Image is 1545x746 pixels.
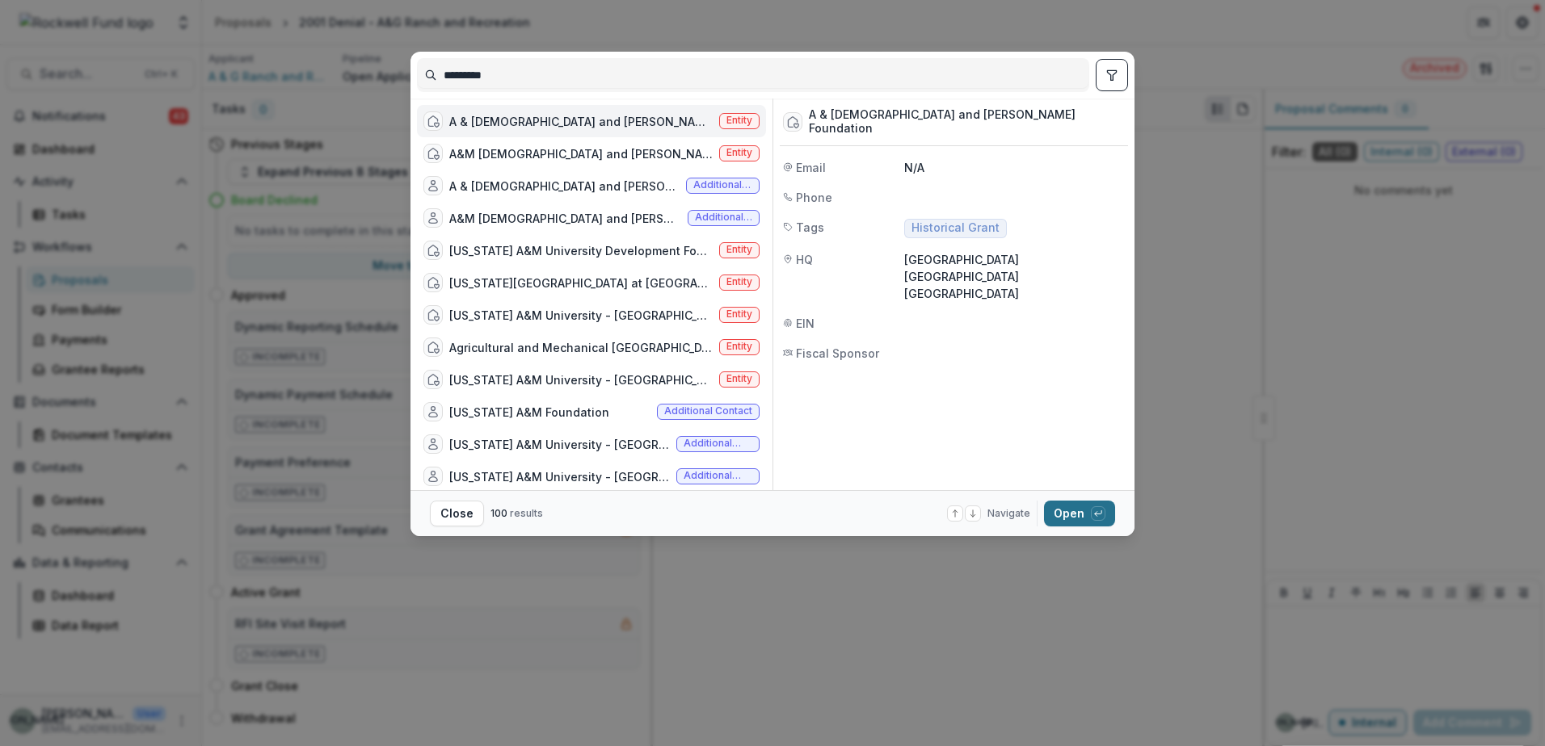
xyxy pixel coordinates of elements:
[510,507,543,519] span: results
[664,405,752,417] span: Additional contact
[449,275,713,291] div: [US_STATE][GEOGRAPHIC_DATA] at [GEOGRAPHIC_DATA]
[449,307,713,324] div: [US_STATE] A&M University - [GEOGRAPHIC_DATA]
[449,210,681,227] div: A&M [DEMOGRAPHIC_DATA] and [PERSON_NAME] Foundation
[796,315,815,332] span: EIN
[726,244,752,255] span: Entity
[684,470,752,481] span: Additional contact
[449,468,670,485] div: [US_STATE] A&M University - [GEOGRAPHIC_DATA]
[726,276,752,287] span: Entity
[1044,501,1115,526] button: Open
[449,113,713,130] div: A & [DEMOGRAPHIC_DATA] and [PERSON_NAME] Foundation
[449,339,713,356] div: Agricultural and Mechanical [GEOGRAPHIC_DATA][US_STATE]
[726,308,752,320] span: Entity
[796,345,879,362] span: Fiscal Sponsor
[904,159,1125,176] p: N/A
[796,219,824,236] span: Tags
[911,221,1000,235] span: Historical Grant
[449,436,670,453] div: [US_STATE] A&M University - [GEOGRAPHIC_DATA]
[490,507,507,519] span: 100
[796,251,813,268] span: HQ
[693,179,752,191] span: Additional contact
[449,178,680,195] div: A & [DEMOGRAPHIC_DATA] and [PERSON_NAME] Foundation
[430,501,484,526] button: Close
[449,145,713,162] div: A&M [DEMOGRAPHIC_DATA] and [PERSON_NAME] Foundation
[904,251,1125,302] p: [GEOGRAPHIC_DATA] [GEOGRAPHIC_DATA] [GEOGRAPHIC_DATA]
[796,189,832,206] span: Phone
[684,438,752,449] span: Additional contact
[726,373,752,384] span: Entity
[987,506,1030,521] span: Navigate
[726,115,752,126] span: Entity
[695,212,752,223] span: Additional contact
[726,147,752,158] span: Entity
[726,341,752,352] span: Entity
[449,404,609,421] div: [US_STATE] A&M Foundation
[449,242,713,259] div: [US_STATE] A&M University Development Foundation
[1096,59,1128,91] button: toggle filters
[809,108,1125,136] div: A & [DEMOGRAPHIC_DATA] and [PERSON_NAME] Foundation
[796,159,826,176] span: Email
[449,371,713,388] div: [US_STATE] A&M University - [GEOGRAPHIC_DATA]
